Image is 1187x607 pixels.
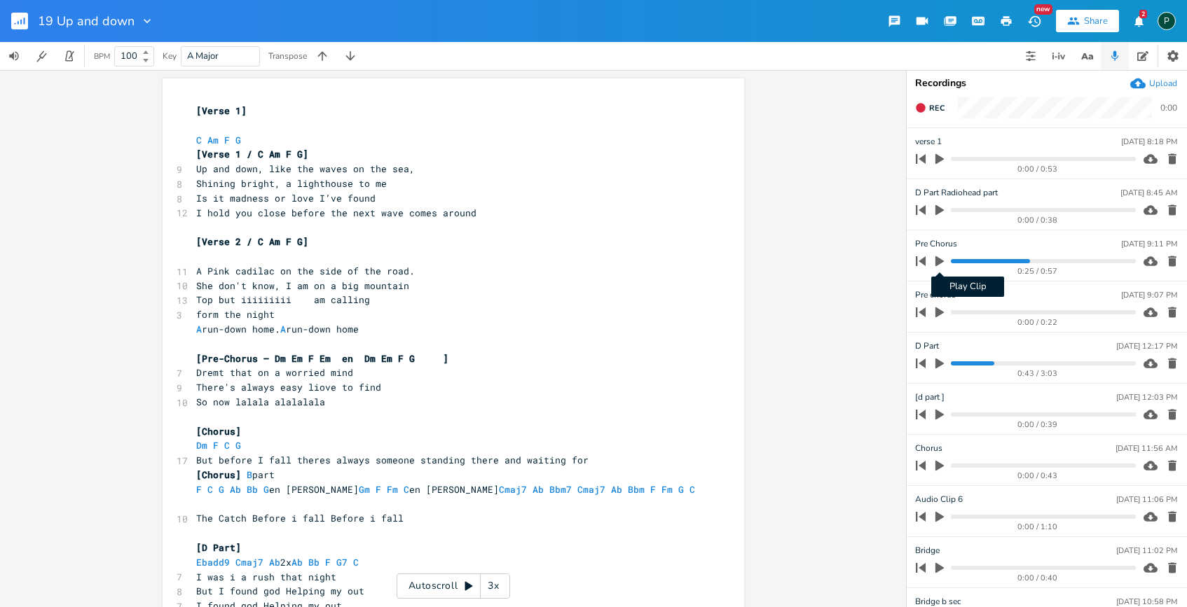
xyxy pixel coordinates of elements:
span: B [247,468,252,481]
div: Autoscroll [397,573,510,599]
span: 19 Up and down [38,15,135,27]
span: verse 1 [915,135,942,148]
span: But before I fall theres always someone standing there and waiting for [196,454,589,466]
span: C [353,556,359,568]
div: 2 [1139,10,1147,18]
span: Bb [247,483,258,496]
div: [DATE] 11:02 PM [1116,547,1177,554]
div: 0:00 [1160,104,1177,112]
span: [Chorus] [196,468,241,481]
span: 2x [196,556,364,568]
span: Bbm [628,483,645,496]
span: [Verse 2 / C Am F G] [196,235,308,248]
div: [DATE] 8:18 PM [1121,138,1177,146]
span: F [376,483,381,496]
span: Ab [230,483,241,496]
button: P [1158,5,1176,37]
div: 0:00 / 0:40 [940,574,1136,582]
span: Bridge [915,544,940,557]
div: [DATE] 11:56 AM [1116,445,1177,452]
span: Ab [611,483,622,496]
span: Up and down, like the waves on the sea, [196,162,415,175]
div: Share [1084,15,1108,27]
span: Cmaj7 [577,483,605,496]
button: New [1020,8,1048,34]
span: G [219,483,224,496]
span: Fm [661,483,673,496]
div: 0:00 / 0:39 [940,421,1136,428]
span: Chorus [915,442,942,455]
div: 3x [481,573,506,599]
span: Am [207,134,219,146]
span: A Pink cadilac on the side of the road. [196,265,415,277]
span: There's always easy liove to find [196,381,381,393]
div: 0:43 / 3:03 [940,370,1136,377]
span: F [213,439,219,452]
span: Pre Chorus [915,237,957,251]
span: Shining bright, a lighthouse to me [196,177,387,190]
span: G [678,483,684,496]
button: Play Clip [931,250,949,272]
span: Cmaj7 [499,483,527,496]
div: [DATE] 10:58 PM [1116,598,1177,606]
span: C [207,483,213,496]
div: BPM [94,53,110,60]
div: New [1034,4,1052,15]
button: 2 [1125,8,1153,34]
span: [Pre-Chorus – Dm Em F Em en Dm Em F G ] [196,352,448,365]
span: G [235,134,241,146]
div: [DATE] 8:45 AM [1120,189,1177,197]
span: C [689,483,695,496]
span: Dm [196,439,207,452]
span: [Verse 1] [196,104,247,117]
span: She don't know, I am on a big mountain [196,279,409,292]
button: Upload [1130,76,1177,91]
div: 0:00 / 0:53 [940,165,1136,173]
div: [DATE] 12:03 PM [1116,393,1177,401]
span: form the night [196,308,275,321]
span: Top but iiiiiiiii am calling [196,293,370,306]
span: D Part Radiohead part [915,186,998,200]
div: Upload [1149,78,1177,89]
span: A Major [187,50,219,62]
span: Ebadd9 [196,556,230,568]
span: F [224,134,230,146]
div: Recordings [915,78,1179,88]
span: So now lalala alalalala [196,396,325,408]
div: Transpose [268,52,307,60]
span: [Chorus] [196,425,241,438]
span: Ab [533,483,544,496]
button: Rec [910,97,950,119]
div: [DATE] 12:17 PM [1116,342,1177,350]
span: part [196,468,275,481]
span: But I found god Helping my out [196,585,364,597]
div: Piepo [1158,12,1176,30]
div: [DATE] 11:06 PM [1116,496,1177,503]
div: 0:00 / 0:38 [940,216,1136,224]
span: C [404,483,409,496]
span: Ab [269,556,280,568]
span: Ab [291,556,303,568]
span: Audio Clip 6 [915,493,963,506]
div: Key [163,52,177,60]
span: C [196,134,202,146]
span: Bb [308,556,320,568]
div: [DATE] 9:07 PM [1121,291,1177,299]
span: run-down home. run-down home [196,323,359,335]
span: A [196,323,202,335]
span: Is it madness or love I’ve found [196,192,376,204]
span: F [650,483,656,496]
span: Gm [359,483,370,496]
div: 0:00 / 0:22 [940,319,1136,326]
span: G [235,439,241,452]
span: en [PERSON_NAME] en [PERSON_NAME] [196,483,701,510]
span: [D Part] [196,541,241,554]
span: [d part ] [915,391,945,404]
button: Share [1056,10,1119,32]
span: Fm [387,483,398,496]
span: I was i a rush that night [196,571,336,583]
span: Cmaj7 [235,556,263,568]
span: The Catch Before i fall Before i fall [196,512,404,524]
span: A [280,323,286,335]
span: I hold you close before the next wave comes around [196,207,476,219]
